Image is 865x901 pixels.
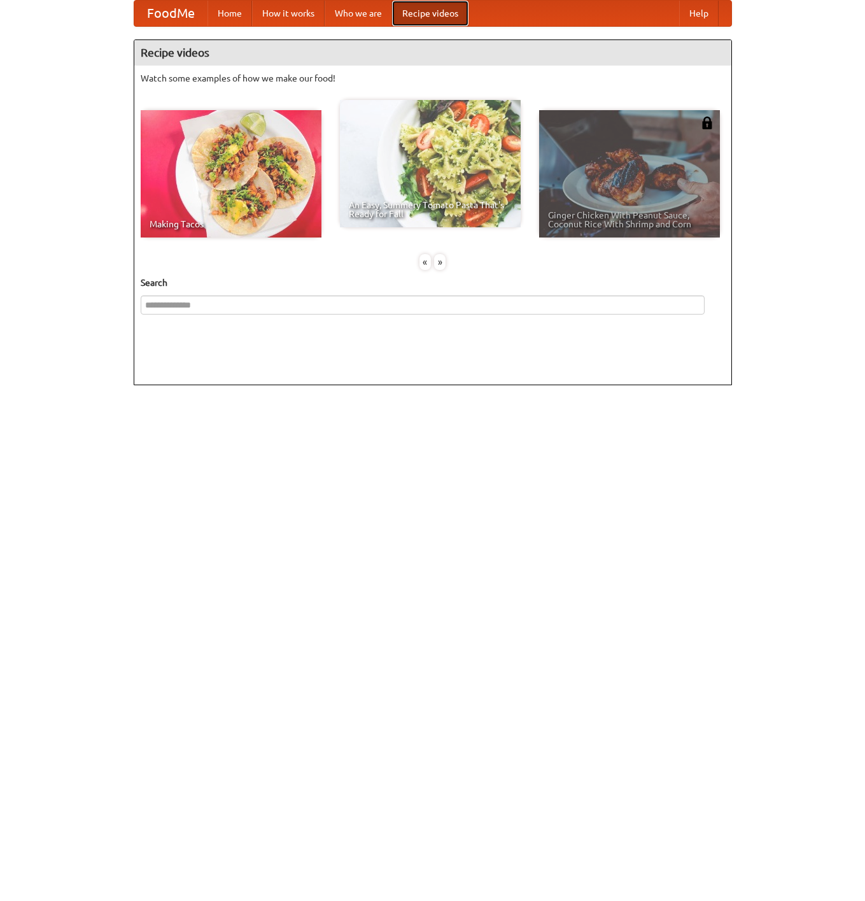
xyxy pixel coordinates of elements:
a: How it works [252,1,325,26]
a: Making Tacos [141,110,321,238]
div: « [419,254,431,270]
span: Making Tacos [150,220,313,229]
div: » [434,254,446,270]
a: FoodMe [134,1,207,26]
h4: Recipe videos [134,40,731,66]
img: 483408.png [701,117,714,129]
a: Recipe videos [392,1,468,26]
a: An Easy, Summery Tomato Pasta That's Ready for Fall [340,100,521,227]
h5: Search [141,276,725,289]
a: Home [207,1,252,26]
span: An Easy, Summery Tomato Pasta That's Ready for Fall [349,201,512,218]
a: Who we are [325,1,392,26]
p: Watch some examples of how we make our food! [141,72,725,85]
a: Help [679,1,719,26]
